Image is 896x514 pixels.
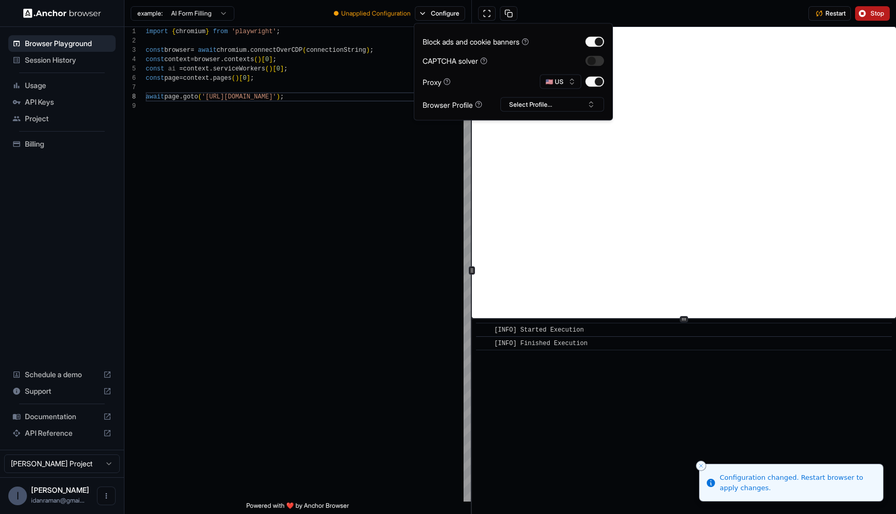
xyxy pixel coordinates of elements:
span: ● [333,9,339,18]
span: ; [370,47,373,54]
span: [ [273,65,276,73]
span: Powered with ❤️ by Anchor Browser [246,502,349,514]
div: 5 [124,64,136,74]
span: ) [269,65,273,73]
span: = [190,47,194,54]
button: Copy session ID [500,6,517,21]
span: const [146,56,164,63]
button: Open in full screen [478,6,496,21]
span: ​ [481,325,486,335]
div: Configuration changed. Restart browser to apply changes. [720,473,875,493]
span: } [205,28,209,35]
span: pages [213,75,232,82]
span: ( [198,93,202,101]
span: ] [280,65,284,73]
span: ) [258,56,261,63]
span: Usage [25,80,111,91]
span: Restart [825,9,846,18]
span: [INFO] Finished Execution [494,340,587,347]
button: Select Profile... [500,97,604,112]
span: ) [366,47,370,54]
span: contexts [224,56,254,63]
span: . [246,47,250,54]
span: connectionString [306,47,366,54]
span: ; [250,75,254,82]
span: browser [164,47,190,54]
span: context [164,56,190,63]
div: 8 [124,92,136,102]
div: Usage [8,77,116,94]
div: Session History [8,52,116,68]
span: ( [265,65,269,73]
button: Stop [855,6,890,21]
span: '[URL][DOMAIN_NAME]' [202,93,276,101]
div: 1 [124,27,136,36]
span: = [179,65,183,73]
span: await [198,47,217,54]
span: ; [280,93,284,101]
div: Proxy [423,76,451,87]
div: Project [8,110,116,127]
span: . [209,65,213,73]
button: 🇺🇸 US [540,75,581,89]
span: Session History [25,55,111,65]
span: goto [183,93,198,101]
span: Schedule a demo [25,369,99,380]
span: context [183,65,209,73]
span: 0 [265,56,269,63]
span: chromium [217,47,247,54]
span: [ [261,56,265,63]
span: const [146,47,164,54]
div: Browser Playground [8,35,116,52]
span: = [190,56,194,63]
span: Unapplied Configuration [341,9,411,18]
span: 'playwright' [232,28,276,35]
button: Configure [415,6,465,21]
button: Open menu [97,487,116,505]
span: page [164,93,179,101]
div: Support [8,383,116,399]
span: . [209,75,213,82]
div: 4 [124,55,136,64]
span: from [213,28,228,35]
span: ) [276,93,280,101]
div: 2 [124,36,136,46]
span: API Keys [25,97,111,107]
span: browser [194,56,220,63]
span: ( [303,47,306,54]
span: context [183,75,209,82]
span: idanraman@gmail.com [31,496,85,504]
span: [INFO] Started Execution [494,326,584,334]
div: API Keys [8,94,116,110]
span: Billing [25,139,111,149]
span: const [146,65,164,73]
span: ; [284,65,288,73]
span: = [179,75,183,82]
span: const [146,75,164,82]
span: import [146,28,168,35]
span: Support [25,386,99,396]
span: serviceWorkers [213,65,265,73]
span: Project [25,113,111,124]
span: ] [269,56,273,63]
div: 6 [124,74,136,83]
span: connectOverCDP [250,47,303,54]
div: 3 [124,46,136,55]
span: ] [246,75,250,82]
span: await [146,93,164,101]
div: Documentation [8,408,116,425]
span: example: [137,9,163,18]
span: Browser Playground [25,38,111,49]
span: [ [239,75,243,82]
button: Close toast [696,461,706,471]
span: ( [254,56,258,63]
span: ​ [481,338,486,349]
div: Block ads and cookie banners [423,36,529,47]
span: chromium [176,28,206,35]
span: ) [235,75,239,82]
span: Idan Raman [31,486,89,494]
div: I [8,487,27,505]
span: 0 [276,65,280,73]
span: . [179,93,183,101]
div: API Reference [8,425,116,441]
